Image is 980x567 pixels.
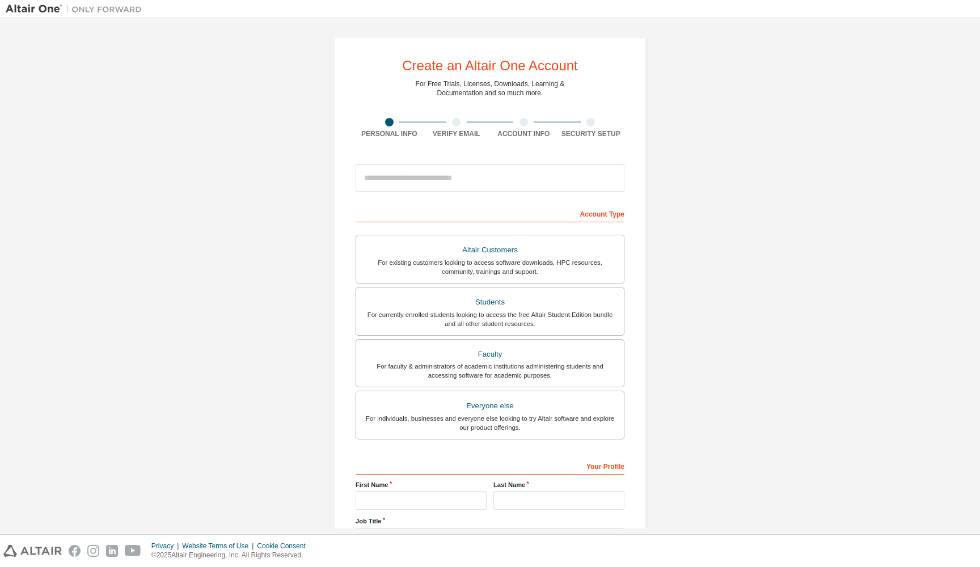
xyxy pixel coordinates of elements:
div: For individuals, businesses and everyone else looking to try Altair software and explore our prod... [363,414,617,432]
div: Account Type [356,204,624,222]
div: Students [363,294,617,310]
div: Privacy [151,541,182,551]
div: Website Terms of Use [182,541,257,551]
div: Your Profile [356,456,624,475]
div: Account Info [490,129,557,138]
img: Altair One [6,3,147,15]
p: © 2025 Altair Engineering, Inc. All Rights Reserved. [151,551,312,560]
div: For faculty & administrators of academic institutions administering students and accessing softwa... [363,362,617,380]
label: Job Title [356,517,624,526]
div: Altair Customers [363,242,617,258]
div: Verify Email [423,129,491,138]
img: altair_logo.svg [3,545,62,557]
div: For existing customers looking to access software downloads, HPC resources, community, trainings ... [363,258,617,276]
div: Faculty [363,346,617,362]
div: Security Setup [557,129,625,138]
div: Cookie Consent [257,541,312,551]
img: youtube.svg [125,545,141,557]
label: First Name [356,480,487,489]
div: For currently enrolled students looking to access the free Altair Student Edition bundle and all ... [363,310,617,328]
img: facebook.svg [69,545,81,557]
img: instagram.svg [87,545,99,557]
div: Create an Altair One Account [402,59,578,73]
div: Everyone else [363,398,617,414]
div: Personal Info [356,129,423,138]
div: For Free Trials, Licenses, Downloads, Learning & Documentation and so much more. [416,79,565,98]
img: linkedin.svg [106,545,118,557]
label: Last Name [493,480,624,489]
